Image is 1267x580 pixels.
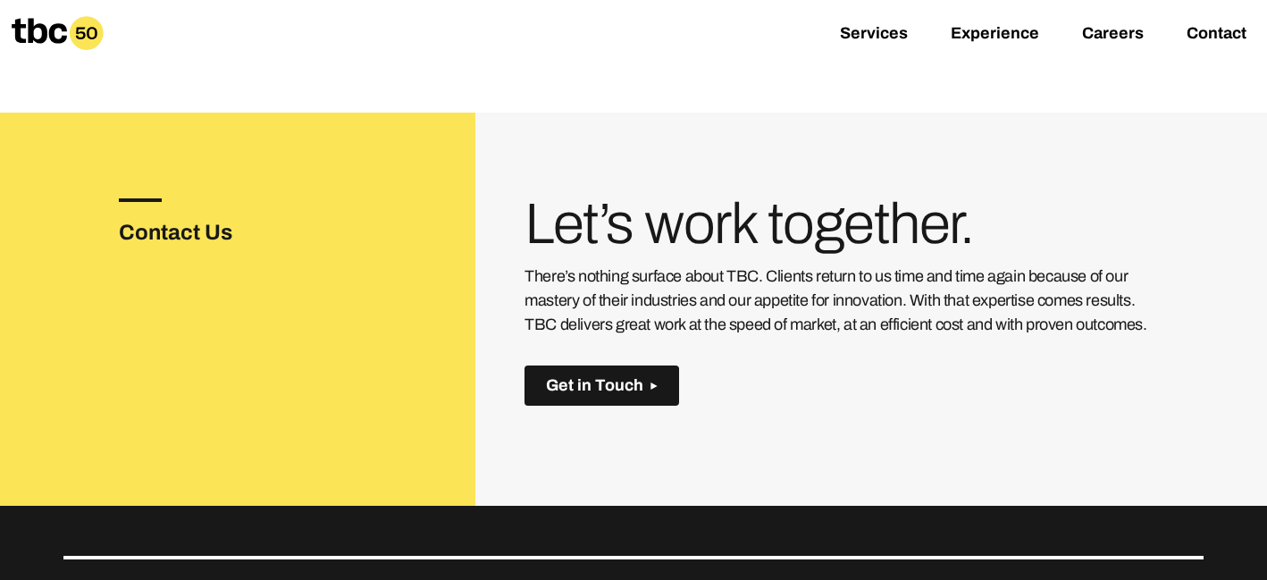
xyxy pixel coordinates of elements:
[1082,24,1144,46] a: Careers
[524,366,679,406] button: Get in Touch
[546,376,643,395] span: Get in Touch
[1187,24,1246,46] a: Contact
[524,198,1168,250] h3: Let’s work together.
[119,216,290,248] h3: Contact Us
[524,265,1168,337] p: There’s nothing surface about TBC. Clients return to us time and time again because of our master...
[951,24,1039,46] a: Experience
[840,24,908,46] a: Services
